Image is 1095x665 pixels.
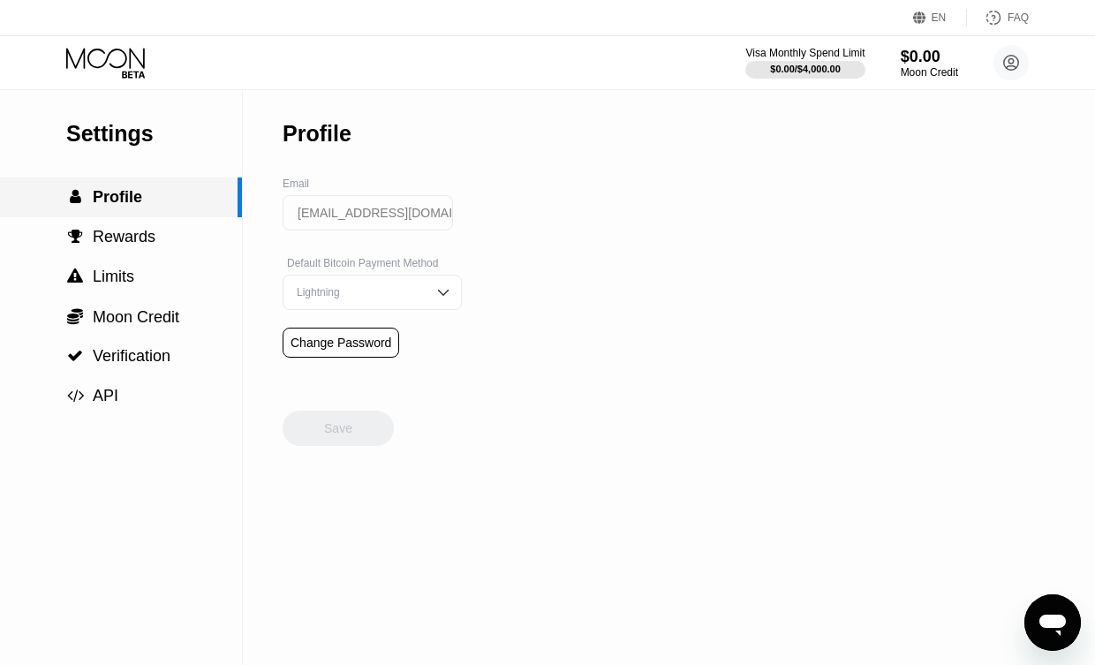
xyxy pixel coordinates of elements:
[967,9,1029,26] div: FAQ
[66,388,84,404] div: 
[283,178,462,190] div: Email
[283,257,462,269] div: Default Bitcoin Payment Method
[93,308,179,326] span: Moon Credit
[291,336,391,350] div: Change Password
[283,328,399,358] div: Change Password
[93,268,134,285] span: Limits
[70,189,81,205] span: 
[901,48,958,79] div: $0.00Moon Credit
[292,286,426,298] div: Lightning
[67,388,84,404] span: 
[66,229,84,245] div: 
[283,121,351,147] div: Profile
[932,11,947,24] div: EN
[67,307,83,325] span: 
[913,9,967,26] div: EN
[1024,594,1081,651] iframe: Button to launch messaging window, conversation in progress
[66,121,242,147] div: Settings
[93,347,170,365] span: Verification
[770,64,841,74] div: $0.00 / $4,000.00
[66,189,84,205] div: 
[901,66,958,79] div: Moon Credit
[93,387,118,404] span: API
[66,348,84,364] div: 
[66,307,84,325] div: 
[745,47,865,59] div: Visa Monthly Spend Limit
[66,268,84,284] div: 
[745,47,865,79] div: Visa Monthly Spend Limit$0.00/$4,000.00
[1008,11,1029,24] div: FAQ
[93,228,155,246] span: Rewards
[67,268,83,284] span: 
[67,348,83,364] span: 
[68,229,83,245] span: 
[93,188,142,206] span: Profile
[901,48,958,66] div: $0.00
